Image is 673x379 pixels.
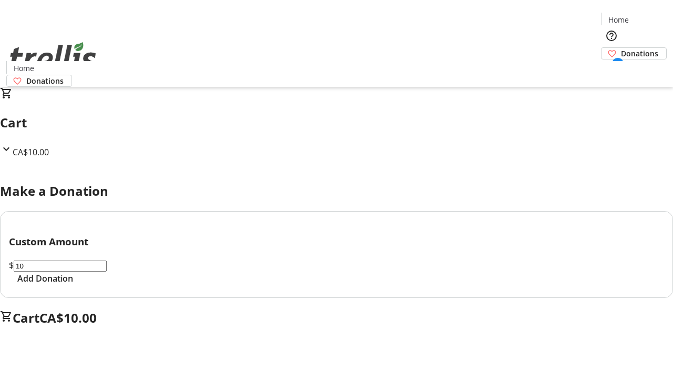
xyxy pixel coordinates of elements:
[26,75,64,86] span: Donations
[601,47,667,59] a: Donations
[601,59,622,81] button: Cart
[6,75,72,87] a: Donations
[39,309,97,326] span: CA$10.00
[13,146,49,158] span: CA$10.00
[14,63,34,74] span: Home
[6,31,100,83] img: Orient E2E Organization RXeVok4OQN's Logo
[608,14,629,25] span: Home
[601,25,622,46] button: Help
[621,48,658,59] span: Donations
[601,14,635,25] a: Home
[9,260,14,271] span: $
[17,272,73,285] span: Add Donation
[9,234,664,249] h3: Custom Amount
[9,272,81,285] button: Add Donation
[14,261,107,272] input: Donation Amount
[7,63,40,74] a: Home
